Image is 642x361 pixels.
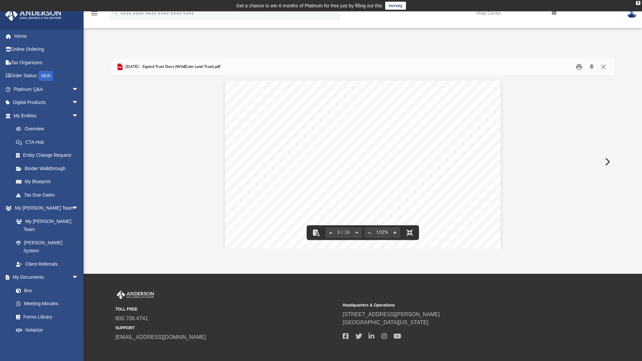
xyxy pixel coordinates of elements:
[72,109,85,123] span: arrow_drop_down
[115,325,338,331] small: SUPPORT
[364,225,375,240] button: Zoom out
[5,202,85,215] a: My [PERSON_NAME] Teamarrow_drop_down
[343,312,440,317] a: [STREET_ADDRESS][PERSON_NAME]
[115,316,148,321] a: 800.706.4741
[343,320,428,325] a: [GEOGRAPHIC_DATA][US_STATE]
[9,284,82,297] a: Box
[5,337,85,350] a: Online Learningarrow_drop_down
[233,86,345,89] span: DocuSign Envelope ID: F061E213-8617-40C4-B094-F1A4BA790ED7
[627,8,637,18] img: User Pic
[9,135,89,149] a: CTA Hub
[325,225,336,240] button: Previous page
[402,225,417,240] button: Exit fullscreen
[112,58,614,248] div: Preview
[115,334,206,340] a: [EMAIL_ADDRESS][DOMAIN_NAME]
[3,8,64,21] img: Anderson Advisors Platinum Portal
[351,225,362,240] button: Next page
[390,225,400,240] button: Zoom in
[9,149,89,162] a: Entity Change Request
[5,83,89,96] a: Platinum Q&Aarrow_drop_down
[309,225,323,240] button: Toggle findbar
[5,271,85,284] a: My Documentsarrow_drop_down
[375,230,390,235] div: Current zoom level
[72,83,85,96] span: arrow_drop_down
[112,9,119,16] i: search
[5,56,89,69] a: Tax Organizers
[112,76,614,248] div: File preview
[9,236,85,257] a: [PERSON_NAME] System
[38,71,53,81] div: NEW
[636,1,640,5] div: close
[115,290,155,299] img: Anderson Advisors Platinum Portal
[236,2,382,10] div: Get a chance to win 6 months of Platinum for free just by filling out this
[9,310,82,324] a: Forms Library
[336,225,351,240] button: 3 / 26
[112,76,614,248] div: Document Viewer
[598,62,610,72] button: Close
[72,337,85,350] span: arrow_drop_down
[9,188,89,202] a: Tax Due Dates
[115,306,338,312] small: TOLL FREE
[5,29,89,43] a: Home
[90,9,98,17] i: menu
[600,152,614,171] button: Next File
[124,64,221,70] span: [DATE] - Signed Trust Docs (WildDate Land Trust).pdf
[572,62,586,72] button: Print
[9,324,85,337] a: Notarize
[72,202,85,215] span: arrow_drop_down
[343,302,565,308] small: Headquarters & Operations
[9,122,89,136] a: Overview
[5,109,89,122] a: My Entitiesarrow_drop_down
[72,96,85,110] span: arrow_drop_down
[586,62,598,72] button: Download
[385,2,406,10] a: survey
[5,96,89,109] a: Digital Productsarrow_drop_down
[9,175,85,189] a: My Blueprint
[90,13,98,17] a: menu
[9,162,89,175] a: Binder Walkthrough
[9,257,85,271] a: Client Referrals
[5,43,89,56] a: Online Ordering
[5,69,89,83] a: Order StatusNEW
[336,230,351,235] span: 3 / 26
[9,215,82,236] a: My [PERSON_NAME] Team
[72,271,85,284] span: arrow_drop_down
[9,297,85,311] a: Meeting Minutes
